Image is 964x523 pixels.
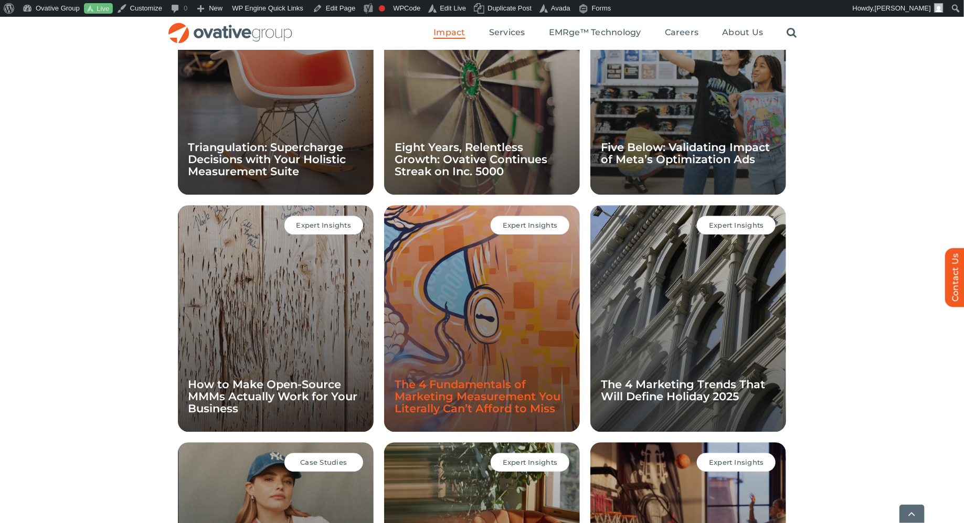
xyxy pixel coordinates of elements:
div: Focus keyphrase not set [379,5,385,12]
a: Services [489,27,525,39]
a: Live [84,3,113,14]
span: Impact [433,27,465,38]
a: Careers [665,27,699,39]
a: EMRge™ Technology [549,27,641,39]
span: Services [489,27,525,38]
a: The 4 Marketing Trends That Will Define Holiday 2025 [601,378,765,403]
span: [PERSON_NAME] [875,4,931,12]
a: OG_Full_horizontal_RGB [167,22,293,31]
nav: Menu [433,16,797,50]
a: Triangulation: Supercharge Decisions with Your Holistic Measurement Suite [188,141,346,178]
a: Five Below: Validating Impact of Meta’s Optimization Ads [601,141,770,166]
span: Careers [665,27,699,38]
span: About Us [723,27,764,38]
a: How to Make Open-Source MMMs Actually Work for Your Business [188,378,358,415]
a: Impact [433,27,465,39]
a: The 4 Fundamentals of Marketing Measurement You Literally Can’t Afford to Miss [395,378,560,415]
a: Search [787,27,797,39]
span: EMRge™ Technology [549,27,641,38]
a: About Us [723,27,764,39]
a: Eight Years, Relentless Growth: Ovative Continues Streak on Inc. 5000 [395,141,547,178]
